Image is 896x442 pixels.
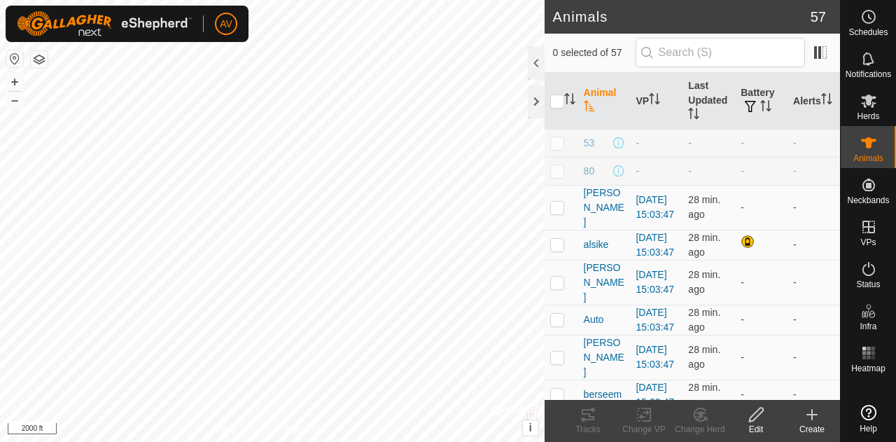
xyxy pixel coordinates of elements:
[688,382,720,408] span: Sep 2, 2025, 6:38 AM
[853,154,883,163] span: Animals
[528,422,531,434] span: i
[787,157,840,185] td: -
[578,73,631,130] th: Animal
[584,312,604,327] span: Auto
[523,420,538,436] button: i
[735,185,787,230] td: -
[688,344,720,370] span: Sep 2, 2025, 6:37 AM
[860,238,876,247] span: VPs
[735,129,787,157] td: -
[787,260,840,305] td: -
[860,424,877,433] span: Help
[811,6,826,27] span: 57
[787,129,840,157] td: -
[856,280,880,289] span: Status
[584,102,595,113] p-sorticon: Activate to sort
[846,70,891,78] span: Notifications
[787,185,840,230] td: -
[787,305,840,335] td: -
[821,95,832,106] p-sorticon: Activate to sort
[584,237,609,252] span: alsike
[688,165,692,177] span: -
[735,335,787,380] td: -
[857,112,879,120] span: Herds
[31,51,48,68] button: Map Layers
[688,232,720,258] span: Sep 2, 2025, 6:38 AM
[584,387,622,402] span: berseem
[735,73,787,130] th: Battery
[735,305,787,335] td: -
[6,50,23,67] button: Reset Map
[688,269,720,295] span: Sep 2, 2025, 6:38 AM
[787,380,840,410] td: -
[860,322,876,331] span: Infra
[787,335,840,380] td: -
[688,110,699,121] p-sorticon: Activate to sort
[851,364,885,373] span: Heatmap
[553,46,636,60] span: 0 selected of 57
[286,424,327,436] a: Contact Us
[735,260,787,305] td: -
[760,102,771,113] p-sorticon: Activate to sort
[584,186,625,230] span: [PERSON_NAME]
[636,307,674,333] a: [DATE] 15:03:47
[217,424,269,436] a: Privacy Policy
[735,380,787,410] td: -
[636,382,674,408] a: [DATE] 15:03:47
[636,269,674,295] a: [DATE] 15:03:47
[564,95,575,106] p-sorticon: Activate to sort
[787,73,840,130] th: Alerts
[584,136,595,151] span: 53
[220,17,232,32] span: AV
[636,38,805,67] input: Search (S)
[6,92,23,109] button: –
[688,137,692,149] span: -
[636,194,674,220] a: [DATE] 15:03:47
[848,28,888,36] span: Schedules
[784,423,840,436] div: Create
[17,11,192,36] img: Gallagher Logo
[616,423,672,436] div: Change VP
[841,399,896,438] a: Help
[584,164,595,179] span: 80
[560,423,616,436] div: Tracks
[636,137,639,149] app-display-virtual-paddock-transition: -
[728,423,784,436] div: Edit
[636,165,639,177] app-display-virtual-paddock-transition: -
[6,74,23,90] button: +
[735,157,787,185] td: -
[636,232,674,258] a: [DATE] 15:03:47
[688,194,720,220] span: Sep 2, 2025, 6:37 AM
[688,307,720,333] span: Sep 2, 2025, 6:38 AM
[584,336,625,380] span: [PERSON_NAME]
[787,230,840,260] td: -
[553,8,811,25] h2: Animals
[584,261,625,305] span: [PERSON_NAME]
[630,73,682,130] th: VP
[672,423,728,436] div: Change Herd
[847,196,889,205] span: Neckbands
[636,344,674,370] a: [DATE] 15:03:47
[649,95,660,106] p-sorticon: Activate to sort
[682,73,735,130] th: Last Updated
